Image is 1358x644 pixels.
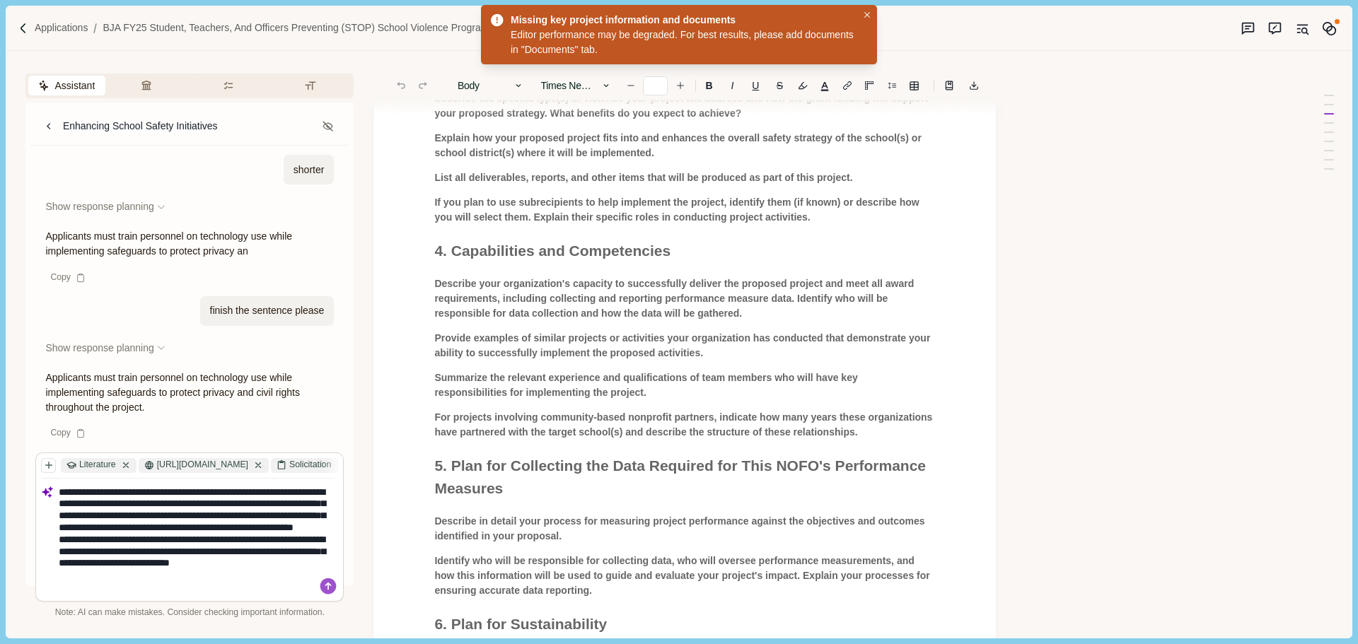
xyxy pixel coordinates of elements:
[45,341,153,356] span: Show response planning
[533,76,618,95] button: Times New Roman
[284,155,335,185] div: shorter
[451,76,531,95] button: Body
[103,21,589,35] a: BJA FY25 Student, Teachers, and Officers Preventing (STOP) School Violence Program (O-BJA-2025-17...
[777,81,783,90] s: S
[698,76,720,95] button: B
[939,76,959,95] button: Line height
[17,22,30,35] img: Forward slash icon
[511,28,857,57] div: Editor performance may be degraded. For best results, please add documents in "Documents" tab.
[54,78,95,93] span: Assistant
[722,76,742,95] button: I
[434,132,924,158] span: Explain how your proposed project fits into and enhances the overall safety strategy of the schoo...
[271,458,352,473] div: Solicitation
[434,242,671,259] span: 4. Capabilities and Competencies
[45,229,334,259] p: Applicants must train personnel on technology use while implementing safeguards to protect privac...
[511,13,852,28] div: Missing key project information and documents
[882,76,902,95] button: Line height
[45,370,334,415] p: Applicants must train personnel on technology use while implementing safeguards to protect privac...
[35,21,88,35] a: Applications
[88,22,103,35] img: Forward slash icon
[434,372,860,398] span: Summarize the relevant experience and qualifications of team members who will have key responsibi...
[434,411,935,438] span: For projects involving community-based nonprofit partners, indicate how many years these organiza...
[752,81,759,90] u: U
[434,172,852,183] span: List all deliverables, reports, and other items that will be produced as part of this project.
[35,607,344,619] div: Note: AI can make mistakes. Consider checking important information.
[391,76,411,95] button: Undo
[434,515,927,541] span: Describe in detail your process for measuring project performance against the objectives and outc...
[434,332,933,358] span: Provide examples of similar projects or activities your organization has conducted that demonstra...
[904,76,924,95] button: Line height
[837,76,857,95] button: Line height
[43,425,93,443] div: Copy
[434,616,607,632] span: 6. Plan for Sustainability
[860,8,875,23] button: Close
[45,199,153,214] span: Show response planning
[621,76,641,95] button: Decrease font size
[63,119,218,134] div: Enhancing School Safety Initiatives
[964,76,984,95] button: Export to docx
[859,76,879,95] button: Adjust margins
[434,197,922,223] span: If you plan to use subrecipients to help implement the project, identify them (if known) or descr...
[434,457,929,496] span: 5. Plan for Collecting the Data Required for This NOFO's Performance Measures
[434,555,932,596] span: Identify who will be responsible for collecting data, who will oversee performance measurements, ...
[671,76,690,95] button: Increase font size
[706,81,713,90] b: B
[434,93,931,119] span: Describe the specific type(s) of violence your project will address and how the grant funding wil...
[731,81,734,90] i: I
[413,76,433,95] button: Redo
[43,269,93,286] div: Copy
[769,76,790,95] button: S
[434,278,917,319] span: Describe your organization's capacity to successfully deliver the proposed project and meet all a...
[745,76,767,95] button: U
[200,296,335,326] div: finish the sentence please
[139,458,269,473] div: [URL][DOMAIN_NAME]
[61,458,136,473] div: Literature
